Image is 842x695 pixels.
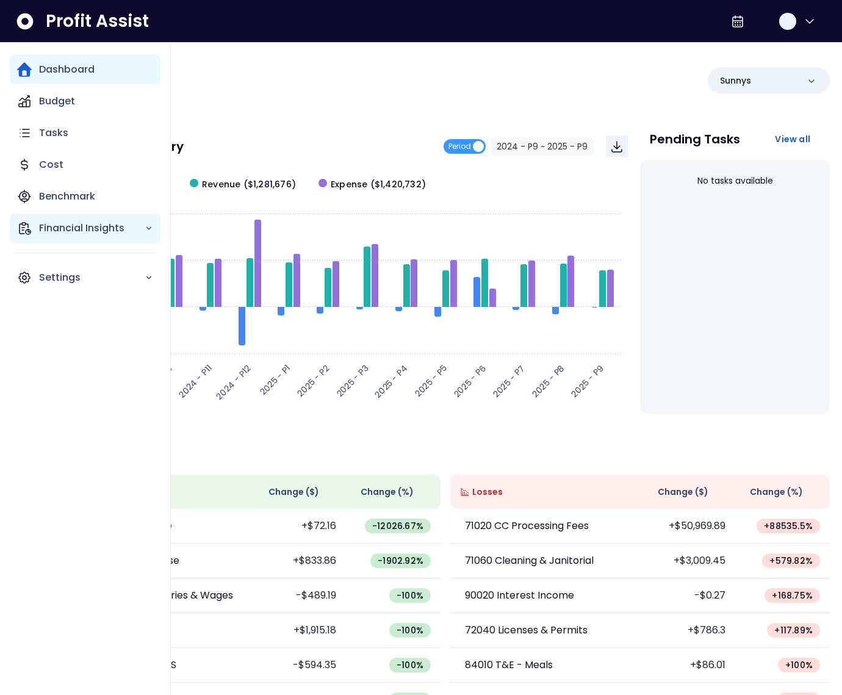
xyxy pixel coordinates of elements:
[176,362,214,400] text: 2024 - P11
[772,589,813,602] span: + 168.75 %
[397,624,423,636] span: -100 %
[650,165,820,197] div: No tasks available
[606,135,628,157] button: Download
[202,178,296,191] span: Revenue ($1,281,676)
[640,648,735,683] td: +$86.01
[720,74,751,87] p: Sunnys
[257,362,293,398] text: 2025 - P1
[251,544,346,578] td: +$833.86
[372,362,411,400] text: 2025 - P4
[640,613,735,648] td: +$786.3
[39,270,145,285] p: Settings
[448,139,471,154] span: Period
[251,648,346,683] td: -$594.35
[465,553,594,568] p: 71060 Cleaning & Janitorial
[39,126,68,140] p: Tasks
[640,578,735,613] td: -$0.27
[774,624,813,636] span: + 117.89 %
[658,486,708,499] span: Change ( $ )
[268,486,319,499] span: Change ( $ )
[764,520,813,532] span: + 88535.5 %
[465,658,553,672] p: 84010 T&E - Meals
[775,133,810,145] span: View all
[397,589,423,602] span: -100 %
[472,486,503,499] span: Losses
[214,362,254,402] text: 2024 - P12
[46,10,149,32] span: Profit Assist
[39,94,75,109] p: Budget
[529,362,567,400] text: 2025 - P8
[465,623,588,638] p: 72040 Licenses & Permits
[334,362,371,399] text: 2025 - P3
[251,578,346,613] td: -$489.19
[769,555,813,567] span: + 579.82 %
[331,178,426,191] span: Expense ($1,420,732)
[451,362,489,400] text: 2025 - P6
[397,659,423,671] span: -100 %
[412,362,449,399] text: 2025 - P5
[372,520,423,532] span: -12026.67 %
[39,62,95,77] p: Dashboard
[39,189,95,204] p: Benchmark
[39,221,145,236] p: Financial Insights
[39,157,63,172] p: Cost
[465,519,589,533] p: 71020 CC Processing Fees
[650,133,740,145] p: Pending Tasks
[569,362,606,400] text: 2025 - P9
[640,544,735,578] td: +$3,009.45
[465,588,574,603] p: 90020 Interest Income
[640,509,735,544] td: +$50,969.89
[251,613,346,648] td: +$1,915.18
[491,137,594,156] button: 2024 - P9 ~ 2025 - P9
[378,555,423,567] span: -1902.92 %
[295,362,332,399] text: 2025 - P2
[490,362,528,400] text: 2025 - P7
[251,509,346,544] td: +$72.16
[750,486,803,499] span: Change (%)
[361,486,414,499] span: Change (%)
[61,448,830,460] p: Wins & Losses
[765,128,820,150] button: View all
[785,659,813,671] span: + 100 %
